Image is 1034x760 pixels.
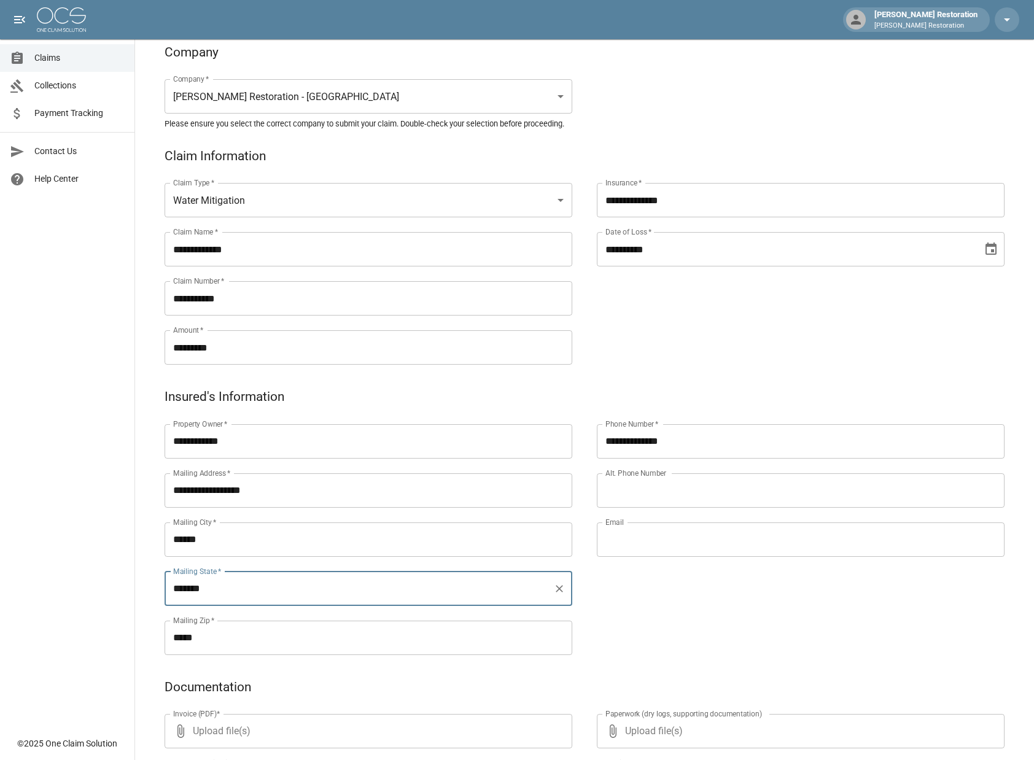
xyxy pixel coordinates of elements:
[34,52,125,64] span: Claims
[874,21,978,31] p: [PERSON_NAME] Restoration
[625,714,971,748] span: Upload file(s)
[551,580,568,597] button: Clear
[173,325,204,335] label: Amount
[605,419,658,429] label: Phone Number
[173,419,228,429] label: Property Owner
[173,566,221,576] label: Mailing State
[605,177,642,188] label: Insurance
[173,517,217,527] label: Mailing City
[869,9,982,31] div: [PERSON_NAME] Restoration
[173,708,220,719] label: Invoice (PDF)*
[605,227,651,237] label: Date of Loss
[173,615,215,626] label: Mailing Zip
[173,276,224,286] label: Claim Number
[165,118,1005,129] h5: Please ensure you select the correct company to submit your claim. Double-check your selection be...
[34,145,125,158] span: Contact Us
[165,79,572,114] div: [PERSON_NAME] Restoration - [GEOGRAPHIC_DATA]
[193,714,539,748] span: Upload file(s)
[34,173,125,185] span: Help Center
[165,183,572,217] div: Water Mitigation
[17,737,117,750] div: © 2025 One Claim Solution
[979,237,1003,262] button: Choose date, selected date is Jul 11, 2025
[173,74,209,84] label: Company
[605,708,762,719] label: Paperwork (dry logs, supporting documentation)
[173,227,218,237] label: Claim Name
[34,79,125,92] span: Collections
[34,107,125,120] span: Payment Tracking
[7,7,32,32] button: open drawer
[173,177,214,188] label: Claim Type
[605,517,624,527] label: Email
[37,7,86,32] img: ocs-logo-white-transparent.png
[605,468,666,478] label: Alt. Phone Number
[173,468,230,478] label: Mailing Address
